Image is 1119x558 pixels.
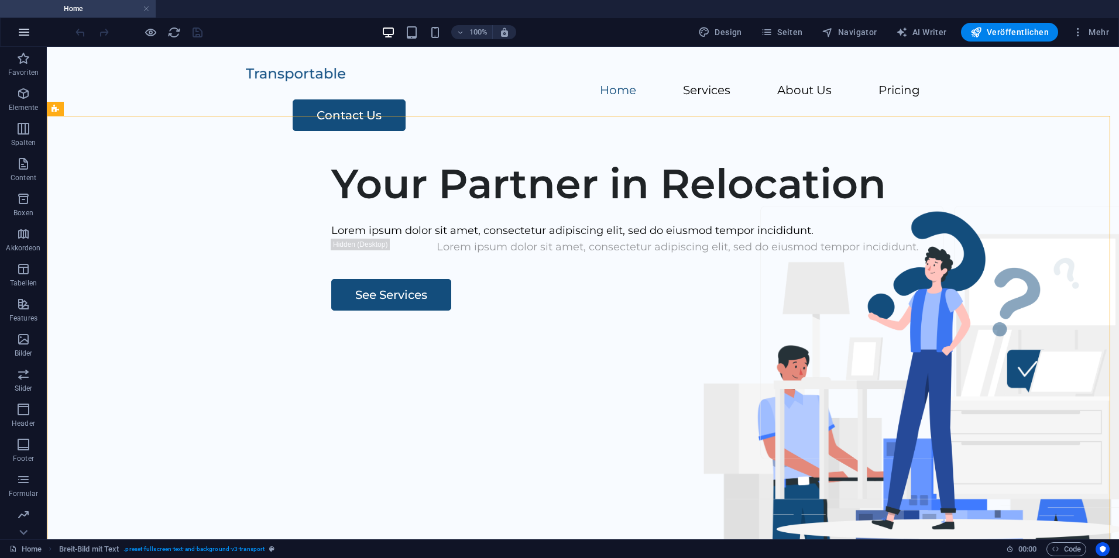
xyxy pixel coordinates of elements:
i: Bei Größenänderung Zoomstufe automatisch an das gewählte Gerät anpassen. [499,27,510,37]
span: Code [1052,542,1081,556]
nav: breadcrumb [59,542,275,556]
button: Navigator [817,23,882,42]
span: Veröffentlichen [970,26,1049,38]
p: Elemente [9,103,39,112]
button: Klicke hier, um den Vorschau-Modus zu verlassen [143,25,157,39]
p: Content [11,173,36,182]
p: Footer [13,454,34,463]
button: 100% [451,25,493,39]
button: AI Writer [891,23,952,42]
span: Klick zum Auswählen. Doppelklick zum Bearbeiten [59,542,119,556]
button: Veröffentlichen [961,23,1058,42]
button: reload [167,25,181,39]
span: Navigator [822,26,877,38]
i: Dieses Element ist ein anpassbares Preset [269,546,274,552]
i: Seite neu laden [167,26,181,39]
p: Spalten [11,138,36,147]
button: Seiten [756,23,808,42]
button: Usercentrics [1096,542,1110,556]
button: Design [694,23,747,42]
h6: Session-Zeit [1006,542,1037,556]
p: Boxen [13,208,33,218]
p: Tabellen [10,278,37,288]
div: Design (Strg+Alt+Y) [694,23,747,42]
p: Marketing [7,524,39,533]
p: Akkordeon [6,243,40,253]
span: Design [698,26,742,38]
p: Slider [15,384,33,393]
span: 00 00 [1018,542,1036,556]
span: . preset-fullscreen-text-and-background-v3-transport [123,542,265,556]
span: AI Writer [896,26,947,38]
p: Favoriten [8,68,39,77]
span: Mehr [1072,26,1109,38]
button: Code [1046,542,1086,556]
p: Formular [9,489,39,498]
p: Features [9,314,37,323]
h6: 100% [469,25,488,39]
p: Bilder [15,349,33,358]
p: Header [12,419,35,428]
span: : [1027,545,1028,553]
span: Seiten [761,26,803,38]
button: Mehr [1067,23,1114,42]
a: Klick, um Auswahl aufzuheben. Doppelklick öffnet Seitenverwaltung [9,542,42,556]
